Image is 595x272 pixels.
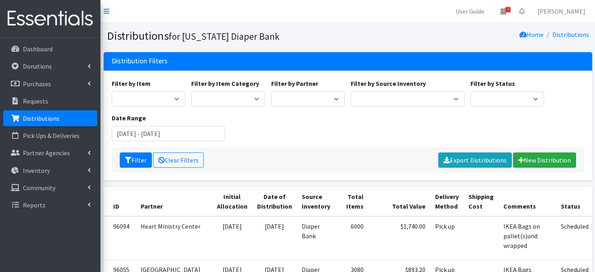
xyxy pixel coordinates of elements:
a: 7 [494,3,513,19]
p: Community [23,184,55,192]
td: IKEA Bags on pallet(s)and wrapped [499,216,556,260]
p: Distributions [23,114,59,122]
td: 6000 [338,216,368,260]
p: Pick Ups & Deliveries [23,132,80,140]
a: Clear Filters [153,152,204,168]
a: Pick Ups & Deliveries [3,128,97,144]
label: Filter by Status [470,79,515,88]
a: Distributions [3,110,97,126]
th: Delivery Method [430,187,464,216]
p: Requests [23,97,48,105]
th: Shipping Cost [464,187,499,216]
td: Heart Ministry Center [136,216,212,260]
a: Dashboard [3,41,97,57]
td: $1,740.00 [368,216,430,260]
th: Initial Allocation [212,187,252,216]
a: Community [3,180,97,196]
th: Comments [499,187,556,216]
th: Partner [136,187,212,216]
a: Export Distributions [438,152,512,168]
p: Inventory [23,166,50,175]
label: Filter by Item Category [191,79,259,88]
input: January 1, 2011 - December 31, 2011 [112,126,225,141]
a: New Distribution [513,152,576,168]
p: Dashboard [23,45,53,53]
a: Reports [3,197,97,213]
a: User Guide [449,3,491,19]
h3: Distribution Filters [112,57,168,65]
td: [DATE] [212,216,252,260]
label: Date Range [112,113,146,123]
th: Total Items [338,187,368,216]
label: Filter by Item [112,79,151,88]
label: Filter by Source Inventory [351,79,426,88]
a: Inventory [3,162,97,179]
td: 96094 [104,216,136,260]
label: Filter by Partner [271,79,318,88]
th: Source Inventory [297,187,338,216]
img: HumanEssentials [3,5,97,32]
p: Donations [23,62,52,70]
td: [DATE] [252,216,297,260]
a: Partner Agencies [3,145,97,161]
a: Requests [3,93,97,109]
th: Status [556,187,593,216]
td: Pick up [430,216,464,260]
a: [PERSON_NAME] [531,3,592,19]
p: Purchases [23,80,51,88]
th: Date of Distribution [252,187,297,216]
a: Distributions [552,30,589,39]
a: Donations [3,58,97,74]
small: for [US_STATE] Diaper Bank [169,30,280,42]
p: Reports [23,201,45,209]
h1: Distributions [107,29,345,43]
td: Scheduled [556,216,593,260]
a: Home [519,30,544,39]
span: 7 [505,7,511,12]
th: Total Value [368,187,430,216]
p: Partner Agencies [23,149,70,157]
td: Diaper Bank [297,216,338,260]
a: Purchases [3,76,97,92]
button: Filter [120,152,152,168]
th: ID [104,187,136,216]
